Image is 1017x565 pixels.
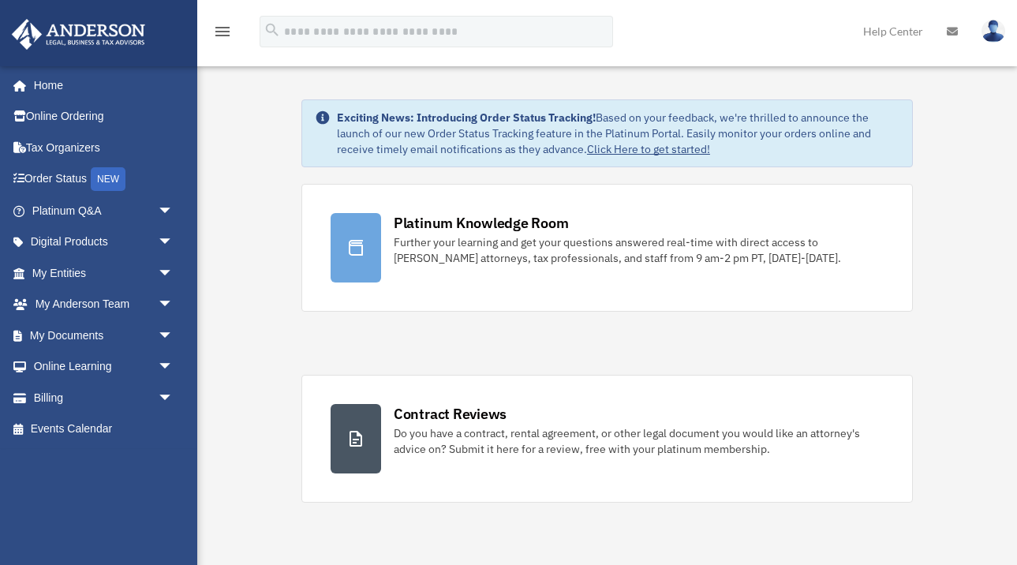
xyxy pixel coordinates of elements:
span: arrow_drop_down [158,320,189,352]
a: Billingarrow_drop_down [11,382,197,413]
a: Tax Organizers [11,132,197,163]
img: Anderson Advisors Platinum Portal [7,19,150,50]
span: arrow_drop_down [158,257,189,290]
a: My Anderson Teamarrow_drop_down [11,289,197,320]
div: Further your learning and get your questions answered real-time with direct access to [PERSON_NAM... [394,234,884,266]
strong: Exciting News: Introducing Order Status Tracking! [337,110,596,125]
span: arrow_drop_down [158,382,189,414]
a: Click Here to get started! [587,142,710,156]
span: arrow_drop_down [158,195,189,227]
div: Contract Reviews [394,404,507,424]
a: Digital Productsarrow_drop_down [11,226,197,258]
i: menu [213,22,232,41]
a: My Entitiesarrow_drop_down [11,257,197,289]
a: Order StatusNEW [11,163,197,196]
a: Platinum Q&Aarrow_drop_down [11,195,197,226]
a: Contract Reviews Do you have a contract, rental agreement, or other legal document you would like... [301,375,913,503]
div: Do you have a contract, rental agreement, or other legal document you would like an attorney's ad... [394,425,884,457]
span: arrow_drop_down [158,226,189,259]
div: NEW [91,167,125,191]
img: User Pic [981,20,1005,43]
a: Home [11,69,189,101]
a: menu [213,28,232,41]
i: search [264,21,281,39]
a: My Documentsarrow_drop_down [11,320,197,351]
div: Based on your feedback, we're thrilled to announce the launch of our new Order Status Tracking fe... [337,110,899,157]
a: Online Ordering [11,101,197,133]
a: Events Calendar [11,413,197,445]
a: Platinum Knowledge Room Further your learning and get your questions answered real-time with dire... [301,184,913,312]
div: Platinum Knowledge Room [394,213,569,233]
a: Online Learningarrow_drop_down [11,351,197,383]
span: arrow_drop_down [158,289,189,321]
span: arrow_drop_down [158,351,189,384]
